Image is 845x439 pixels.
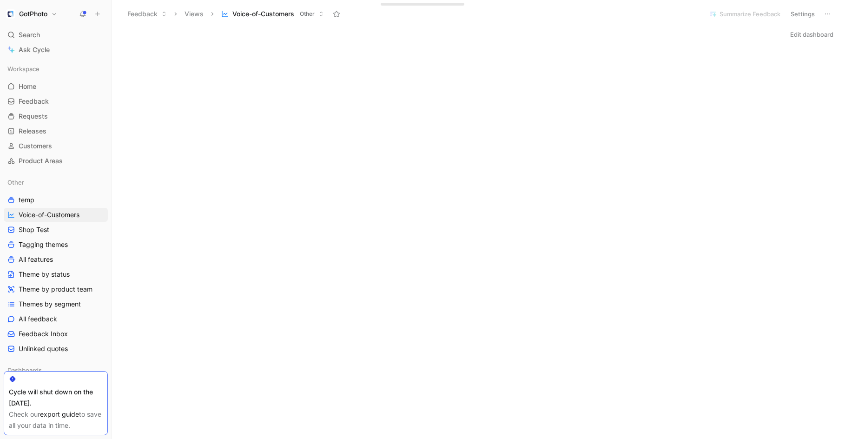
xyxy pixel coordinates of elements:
[19,156,63,166] span: Product Areas
[4,175,108,356] div: OthertempVoice-of-CustomersShop TestTagging themesAll featuresTheme by statusTheme by product tea...
[19,29,40,40] span: Search
[4,124,108,138] a: Releases
[19,82,36,91] span: Home
[300,9,315,19] span: Other
[19,314,57,324] span: All feedback
[4,363,108,377] div: Dashboards
[19,344,68,353] span: Unlinked quotes
[19,126,46,136] span: Releases
[4,297,108,311] a: Themes by segment
[4,342,108,356] a: Unlinked quotes
[4,62,108,76] div: Workspace
[19,299,81,309] span: Themes by segment
[4,43,108,57] a: Ask Cycle
[19,329,68,339] span: Feedback Inbox
[7,366,42,375] span: Dashboards
[6,9,15,19] img: GotPhoto
[4,238,108,252] a: Tagging themes
[19,44,50,55] span: Ask Cycle
[4,28,108,42] div: Search
[4,154,108,168] a: Product Areas
[123,7,171,21] button: Feedback
[19,225,49,234] span: Shop Test
[19,210,79,219] span: Voice-of-Customers
[40,410,79,418] a: export guide
[4,109,108,123] a: Requests
[4,223,108,237] a: Shop Test
[4,139,108,153] a: Customers
[217,7,328,21] button: Voice-of-CustomersOther
[7,64,40,73] span: Workspace
[180,7,208,21] button: Views
[4,193,108,207] a: temp
[19,10,47,18] h1: GotPhoto
[19,240,68,249] span: Tagging themes
[4,94,108,108] a: Feedback
[4,312,108,326] a: All feedback
[19,285,92,294] span: Theme by product team
[4,327,108,341] a: Feedback Inbox
[19,195,34,205] span: temp
[19,97,49,106] span: Feedback
[19,255,53,264] span: All features
[705,7,785,20] button: Summarize Feedback
[7,178,24,187] span: Other
[786,7,819,20] button: Settings
[4,208,108,222] a: Voice-of-Customers
[4,282,108,296] a: Theme by product team
[786,28,838,41] button: Edit dashboard
[4,175,108,189] div: Other
[4,267,108,281] a: Theme by status
[9,386,103,409] div: Cycle will shut down on the [DATE].
[4,80,108,93] a: Home
[19,270,70,279] span: Theme by status
[9,409,103,431] div: Check our to save all your data in time.
[19,112,48,121] span: Requests
[232,9,294,19] span: Voice-of-Customers
[4,253,108,266] a: All features
[19,141,52,151] span: Customers
[4,7,59,20] button: GotPhotoGotPhoto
